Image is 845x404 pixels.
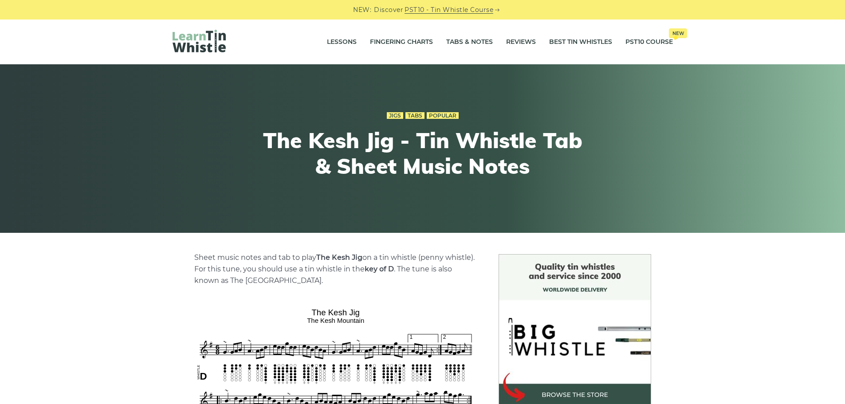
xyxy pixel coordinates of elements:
[625,31,673,53] a: PST10 CourseNew
[370,31,433,53] a: Fingering Charts
[506,31,536,53] a: Reviews
[173,30,226,52] img: LearnTinWhistle.com
[365,265,394,273] strong: key of D
[405,112,424,119] a: Tabs
[316,253,362,262] strong: The Kesh Jig
[427,112,459,119] a: Popular
[387,112,403,119] a: Jigs
[446,31,493,53] a: Tabs & Notes
[669,28,687,38] span: New
[259,128,586,179] h1: The Kesh Jig - Tin Whistle Tab & Sheet Music Notes
[549,31,612,53] a: Best Tin Whistles
[327,31,357,53] a: Lessons
[194,252,477,286] p: Sheet music notes and tab to play on a tin whistle (penny whistle). For this tune, you should use...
